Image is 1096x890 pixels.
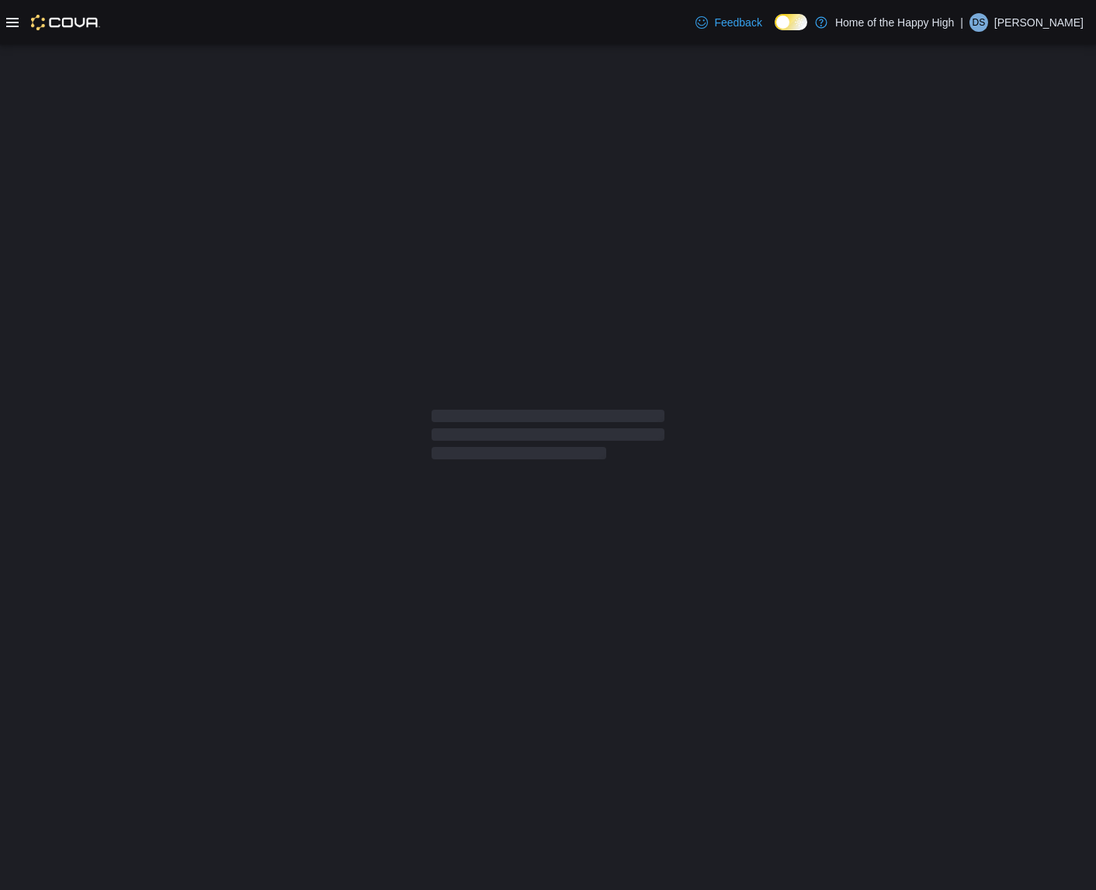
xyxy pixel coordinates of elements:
p: [PERSON_NAME] [994,13,1084,32]
span: Feedback [714,15,761,30]
div: Dean Sellar [969,13,988,32]
p: | [960,13,963,32]
img: Cova [31,15,100,30]
span: Loading [432,413,664,462]
span: DS [973,13,986,32]
input: Dark Mode [775,14,807,30]
a: Feedback [689,7,768,38]
p: Home of the Happy High [835,13,954,32]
